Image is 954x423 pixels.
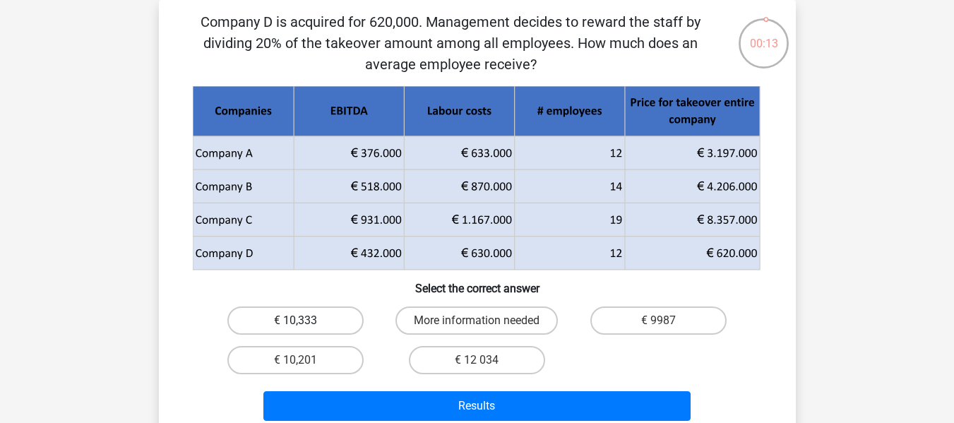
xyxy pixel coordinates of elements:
label: € 12 034 [409,346,545,374]
label: More information needed [395,306,558,335]
label: € 10,201 [227,346,364,374]
p: Company D is acquired for 620,000. Management decides to reward the staff by dividing 20% ​​of th... [181,11,720,75]
label: € 10,333 [227,306,364,335]
div: 00:13 [737,17,790,52]
h6: Select the correct answer [181,270,773,295]
button: Results [263,391,691,421]
label: € 9987 [590,306,727,335]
